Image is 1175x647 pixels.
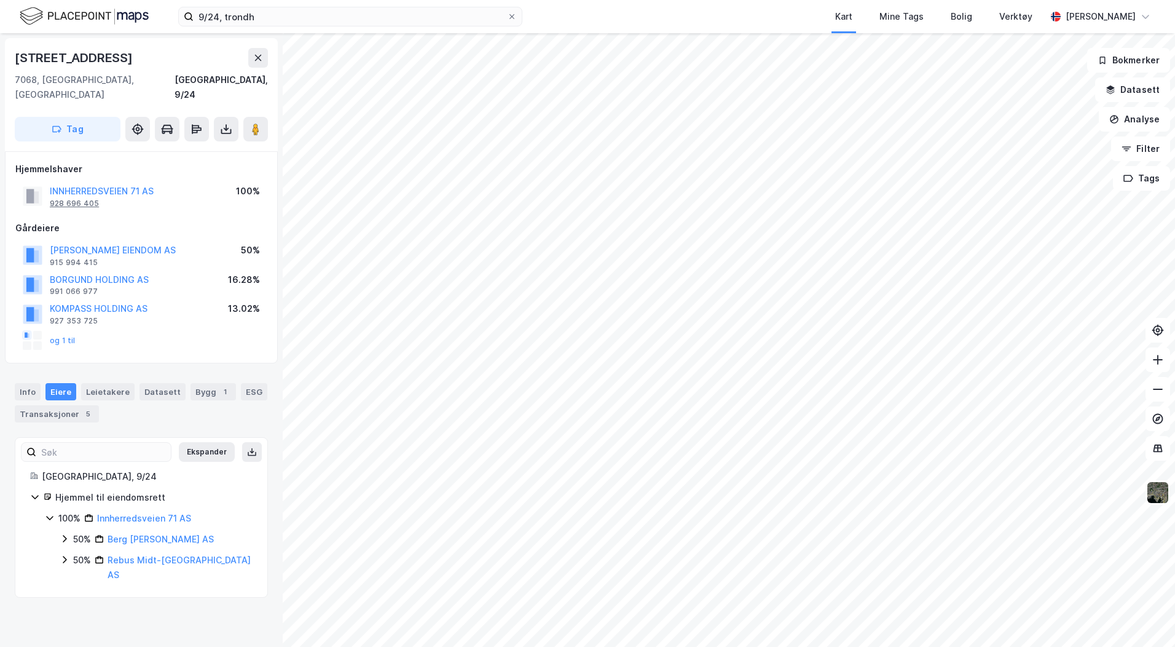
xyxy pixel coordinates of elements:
button: Filter [1111,137,1170,161]
div: 50% [73,532,91,547]
div: 928 696 405 [50,199,99,208]
div: Bygg [191,383,236,400]
div: [GEOGRAPHIC_DATA], 9/24 [175,73,268,102]
a: Berg [PERSON_NAME] AS [108,534,214,544]
button: Analyse [1099,107,1170,132]
a: Innherredsveien 71 AS [97,513,191,523]
div: 927 353 725 [50,316,98,326]
div: ESG [241,383,267,400]
img: 9k= [1146,481,1169,504]
div: Kontrollprogram for chat [1114,588,1175,647]
div: Transaksjoner [15,405,99,423]
div: Verktøy [999,9,1032,24]
div: 915 994 415 [50,258,98,268]
div: 100% [58,511,81,526]
div: Gårdeiere [15,221,267,236]
div: 991 066 977 [50,287,98,296]
button: Ekspander [179,442,235,462]
div: Eiere [45,383,76,400]
div: 50% [73,553,91,568]
div: 7068, [GEOGRAPHIC_DATA], [GEOGRAPHIC_DATA] [15,73,175,102]
div: [PERSON_NAME] [1066,9,1136,24]
div: [GEOGRAPHIC_DATA], 9/24 [42,469,253,484]
div: Kart [835,9,852,24]
div: [STREET_ADDRESS] [15,48,135,68]
div: Mine Tags [879,9,924,24]
div: 50% [241,243,260,258]
div: 1 [219,386,231,398]
div: Bolig [951,9,972,24]
input: Søk på adresse, matrikkel, gårdeiere, leietakere eller personer [194,7,507,26]
button: Bokmerker [1087,48,1170,73]
iframe: Chat Widget [1114,588,1175,647]
div: 5 [82,408,94,420]
input: Søk [36,443,171,461]
button: Tags [1113,166,1170,191]
div: Hjemmel til eiendomsrett [55,490,253,505]
div: Datasett [140,383,186,400]
button: Tag [15,117,120,141]
div: Leietakere [81,383,135,400]
div: Info [15,383,41,400]
img: logo.f888ab2527a4732fd821a326f86c7f29.svg [20,6,149,27]
div: 13.02% [228,301,260,316]
div: 16.28% [228,272,260,287]
a: Rebus Midt-[GEOGRAPHIC_DATA] AS [108,555,251,580]
div: Hjemmelshaver [15,162,267,177]
div: 100% [236,184,260,199]
button: Datasett [1095,77,1170,102]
